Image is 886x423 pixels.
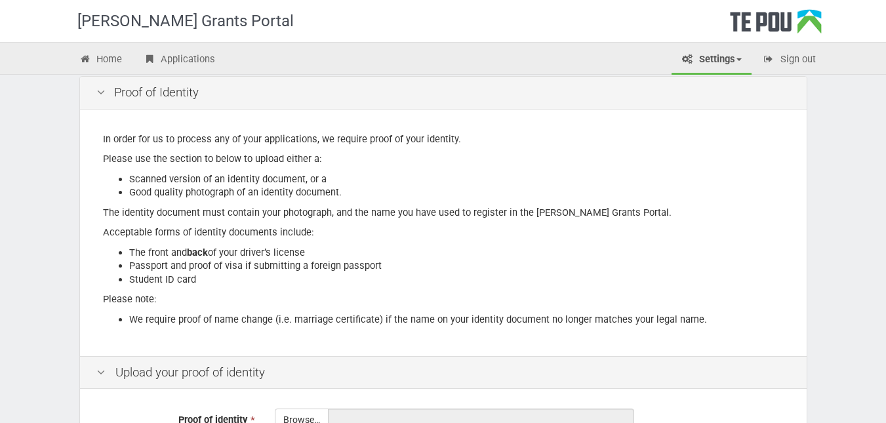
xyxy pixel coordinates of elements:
li: Good quality photograph of an identity document. [129,186,784,199]
p: The identity document must contain your photograph, and the name you have used to register in the... [103,206,784,220]
li: Student ID card [129,273,784,287]
a: Home [70,46,132,75]
p: In order for us to process any of your applications, we require proof of your identity. [103,132,784,146]
p: Please note: [103,292,784,306]
div: Te Pou Logo [730,9,822,42]
li: Passport and proof of visa if submitting a foreign passport [129,259,784,273]
a: Sign out [753,46,826,75]
div: Upload your proof of identity [80,356,807,390]
li: We require proof of name change (i.e. marriage certificate) if the name on your identity document... [129,313,784,327]
b: back [187,247,208,258]
a: Applications [133,46,225,75]
p: Acceptable forms of identity documents include: [103,226,784,239]
li: The front and of your driver’s license [129,246,784,260]
li: Scanned version of an identity document, or a [129,172,784,186]
p: Please use the section to below to upload either a: [103,152,784,166]
div: Proof of Identity [80,77,807,110]
a: Settings [672,46,752,75]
